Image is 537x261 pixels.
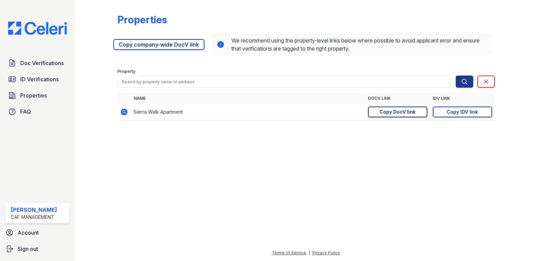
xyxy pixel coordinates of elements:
[5,72,69,86] a: ID Verifications
[309,250,310,255] div: |
[5,89,69,102] a: Properties
[20,75,59,83] span: ID Verifications
[211,34,492,55] div: We recommend using the property-level links below where possible to avoid applicant error and ens...
[18,245,38,253] span: Sign out
[272,250,306,255] a: Terms of Service
[11,206,57,214] div: [PERSON_NAME]
[3,22,72,35] img: CE_Logo_Blue-a8612792a0a2168367f1c8372b55b34899dd931a85d93a1a3d3e32e68fde9ad4.png
[433,107,492,117] a: Copy IDV link
[117,13,167,26] div: Properties
[368,107,427,117] a: Copy DocV link
[365,93,430,104] th: DocV Link
[3,226,72,239] a: Account
[131,93,365,104] th: Name
[18,229,39,237] span: Account
[3,242,72,256] a: Sign out
[5,56,69,70] a: Doc Verifications
[131,104,365,120] td: Sierra Walk Apartment
[5,105,69,118] a: FAQ
[11,214,57,221] div: CAF Management
[447,109,478,115] div: Copy IDV link
[20,91,47,99] span: Properties
[312,250,340,255] a: Privacy Policy
[430,93,495,104] th: IDV Link
[20,59,64,67] span: Doc Verifications
[113,39,204,50] a: Copy company-wide DocV link
[379,109,416,115] div: Copy DocV link
[117,76,450,88] input: Search by property name or address
[117,69,135,74] label: Property
[20,108,31,116] span: FAQ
